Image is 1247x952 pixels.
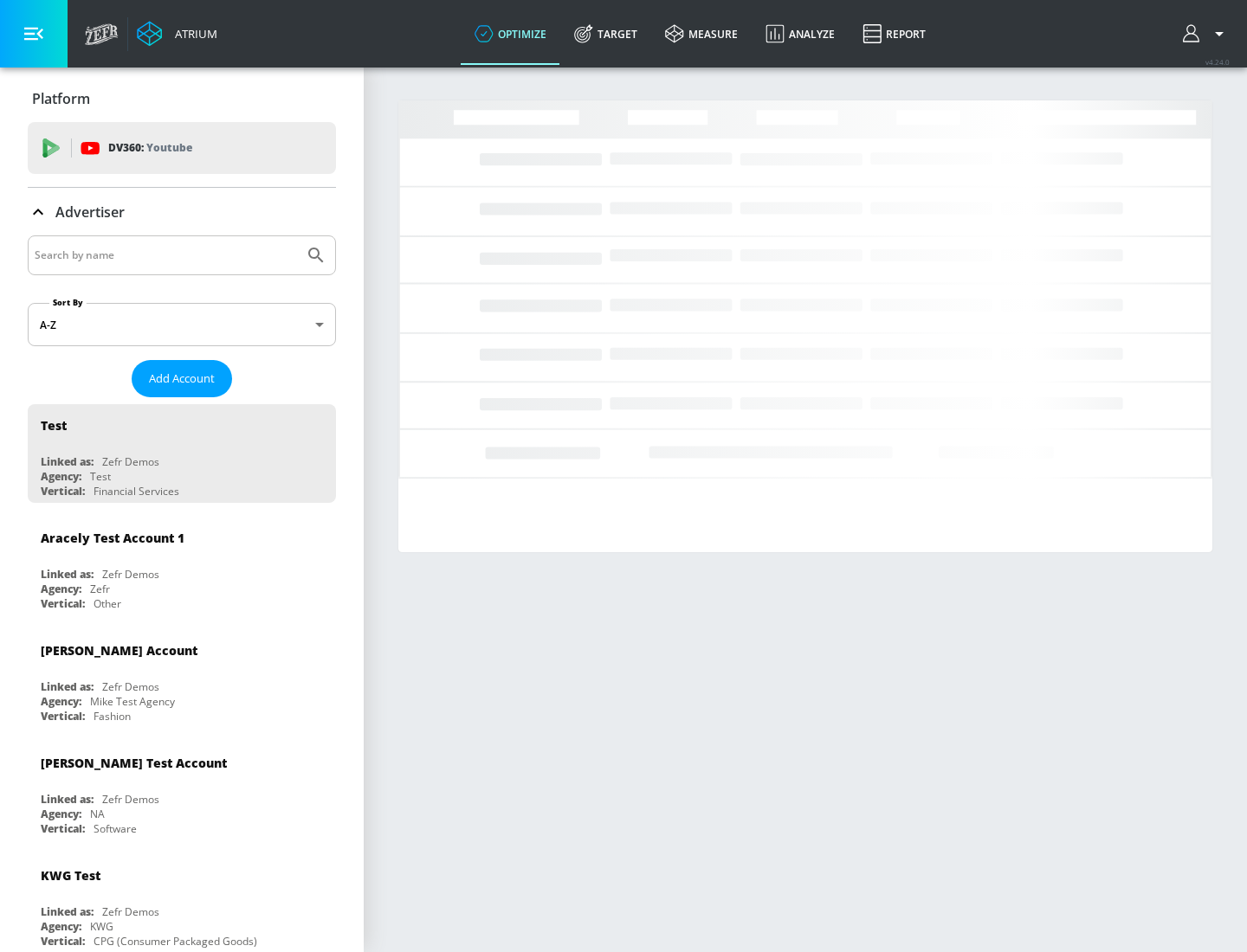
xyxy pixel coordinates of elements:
[32,89,90,108] p: Platform
[102,567,159,582] div: Zefr Demos
[55,203,125,222] p: Advertiser
[28,517,336,615] div: Aracely Test Account 1Linked as:Zefr DemosAgency:ZefrVertical:Other
[137,21,217,47] a: Atrium
[132,360,232,397] button: Add Account
[28,629,336,728] div: [PERSON_NAME] AccountLinked as:Zefr DemosAgency:Mike Test AgencyVertical:Fashion
[41,919,81,934] div: Agency:
[49,297,87,308] label: Sort By
[752,3,849,65] a: Analyze
[41,679,94,694] div: Linked as:
[41,596,85,611] div: Vertical:
[90,919,113,934] div: KWG
[94,821,137,836] div: Software
[651,3,752,65] a: measure
[41,469,81,484] div: Agency:
[41,821,85,836] div: Vertical:
[41,642,197,659] div: [PERSON_NAME] Account
[108,138,192,158] p: DV360:
[149,369,215,389] span: Add Account
[461,3,560,65] a: optimize
[28,404,336,503] div: TestLinked as:Zefr DemosAgency:TestVertical:Financial Services
[94,484,179,499] div: Financial Services
[849,3,940,65] a: Report
[90,469,111,484] div: Test
[28,742,336,840] div: [PERSON_NAME] Test AccountLinked as:Zefr DemosAgency:NAVertical:Software
[41,709,85,724] div: Vertical:
[28,188,336,236] div: Advertiser
[1205,57,1230,67] span: v 4.24.0
[146,138,192,157] p: Youtube
[41,755,227,771] div: [PERSON_NAME] Test Account
[41,904,94,919] div: Linked as:
[41,867,100,884] div: KWG Test
[35,244,297,267] input: Search by name
[102,904,159,919] div: Zefr Demos
[560,3,651,65] a: Target
[41,484,85,499] div: Vertical:
[41,582,81,596] div: Agency:
[102,792,159,807] div: Zefr Demos
[94,596,121,611] div: Other
[90,694,175,709] div: Mike Test Agency
[41,934,85,949] div: Vertical:
[41,417,67,434] div: Test
[28,122,336,174] div: DV360: Youtube
[41,530,184,546] div: Aracely Test Account 1
[41,567,94,582] div: Linked as:
[102,679,159,694] div: Zefr Demos
[102,454,159,469] div: Zefr Demos
[41,792,94,807] div: Linked as:
[90,807,105,821] div: NA
[28,74,336,123] div: Platform
[41,694,81,709] div: Agency:
[41,807,81,821] div: Agency:
[94,709,131,724] div: Fashion
[94,934,257,949] div: CPG (Consumer Packaged Goods)
[41,454,94,469] div: Linked as:
[168,26,217,42] div: Atrium
[90,582,110,596] div: Zefr
[28,303,336,346] div: A-Z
